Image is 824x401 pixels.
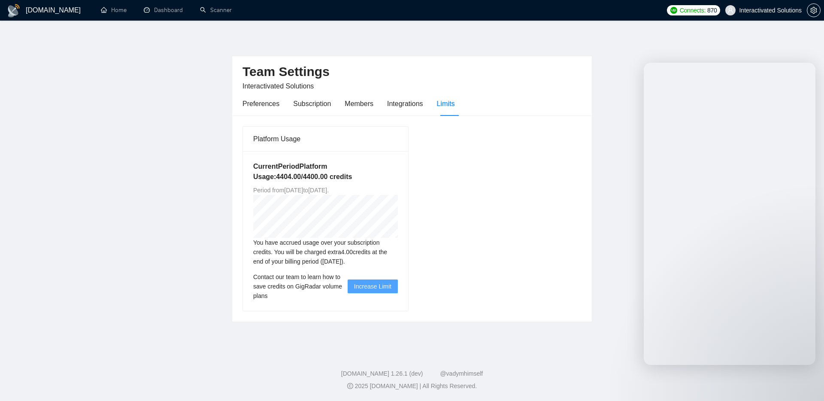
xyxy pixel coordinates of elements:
[347,383,353,389] span: copyright
[293,98,331,109] div: Subscription
[807,7,820,14] span: setting
[242,82,314,90] span: Interactivated Solutions
[7,4,21,18] img: logo
[727,7,733,13] span: user
[144,6,183,14] a: dashboardDashboard
[242,63,582,81] h2: Team Settings
[253,187,329,194] span: Period from [DATE] to [DATE] .
[345,98,373,109] div: Members
[253,272,348,301] span: Contact our team to learn how to save credits on GigRadar volume plans
[387,98,423,109] div: Integrations
[440,370,483,377] a: @vadymhimself
[680,6,706,15] span: Connects:
[348,279,398,293] button: Increase Limit
[437,98,455,109] div: Limits
[807,3,821,17] button: setting
[7,382,817,391] div: 2025 [DOMAIN_NAME] | All Rights Reserved.
[354,282,391,291] span: Increase Limit
[807,7,821,14] a: setting
[644,63,815,365] iframe: To enrich screen reader interactions, please activate Accessibility in Grammarly extension settings
[242,98,279,109] div: Preferences
[253,127,398,151] div: Platform Usage
[200,6,232,14] a: searchScanner
[253,238,398,266] div: You have accrued usage over your subscription credits. You will be charged extra 4.00 credits at ...
[670,7,677,14] img: upwork-logo.png
[341,370,423,377] a: [DOMAIN_NAME] 1.26.1 (dev)
[253,161,398,182] h5: Current Period Platform Usage: 4404.00 / 4400.00 credits
[101,6,127,14] a: homeHome
[795,372,815,392] iframe: To enrich screen reader interactions, please activate Accessibility in Grammarly extension settings
[707,6,717,15] span: 870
